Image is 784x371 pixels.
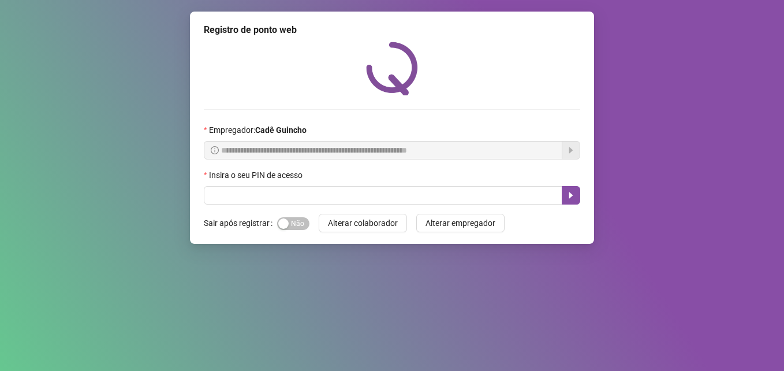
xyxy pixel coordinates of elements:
label: Insira o seu PIN de acesso [204,169,310,181]
span: caret-right [566,191,576,200]
img: QRPoint [366,42,418,95]
span: info-circle [211,146,219,154]
button: Alterar colaborador [319,214,407,232]
label: Sair após registrar [204,214,277,232]
strong: Cadê Guincho [255,125,307,135]
div: Registro de ponto web [204,23,580,37]
span: Alterar colaborador [328,217,398,229]
button: Alterar empregador [416,214,505,232]
span: Alterar empregador [425,217,495,229]
span: Empregador : [209,124,307,136]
